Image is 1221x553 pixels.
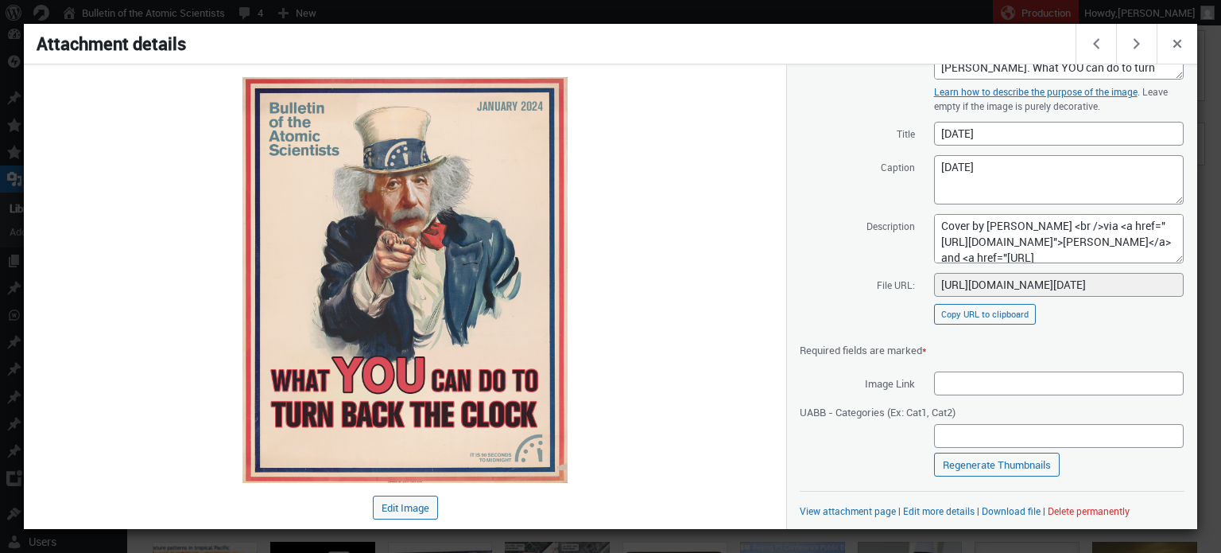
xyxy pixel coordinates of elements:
a: Download file [982,504,1041,517]
span: | [898,504,901,517]
h1: Attachment details [24,24,1078,64]
button: Delete permanently [1048,504,1130,517]
textarea: [DATE] [934,155,1184,204]
button: Edit Image [373,496,438,520]
textarea: Cover by [PERSON_NAME] <br />via <a href="[URL][DOMAIN_NAME]">[PERSON_NAME]</a> and <a href="[URL... [934,214,1184,263]
span: | [1043,504,1045,517]
p: . Leave empty if the image is purely decorative. [934,84,1184,113]
span: Image Link [800,371,915,395]
label: Title [800,121,915,145]
a: Regenerate Thumbnails [934,453,1060,477]
a: Edit more details [903,504,975,517]
span: UABB - Categories (Ex: Cat1, Cat2) [800,399,955,423]
label: Description [800,213,915,237]
span: | [977,504,979,517]
label: File URL: [800,272,915,296]
a: View attachment page [800,504,896,517]
label: Caption [800,154,915,178]
a: Learn how to describe the purpose of the image [934,85,1138,98]
button: Copy URL to clipboard [934,304,1036,325]
span: Required fields are marked [800,343,927,357]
